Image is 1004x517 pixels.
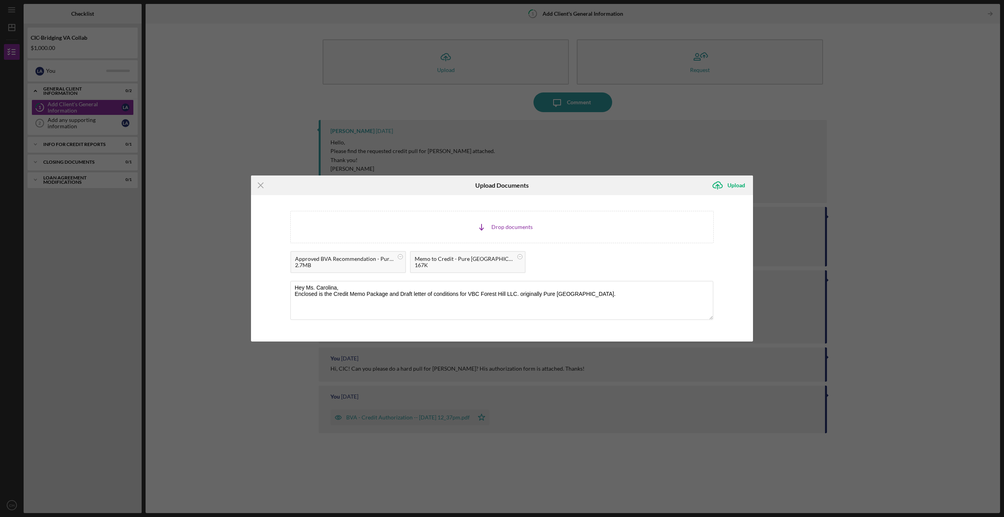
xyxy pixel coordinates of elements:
[475,182,529,189] h6: Upload Documents
[295,256,393,262] div: Approved BVA Recommendation - Pure Seoul, LLC - [DATE].pdf
[290,281,713,319] textarea: Hey Ms. Carolina, Enclosed is the Credit Memo Package and Draft letter of conditions for VBC Fore...
[295,262,393,268] div: 2.7MB
[415,256,513,262] div: Memo to Credit - Pure [GEOGRAPHIC_DATA] - [DATE].pdf
[708,177,753,193] button: Upload
[727,177,745,193] div: Upload
[415,262,513,268] div: 167K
